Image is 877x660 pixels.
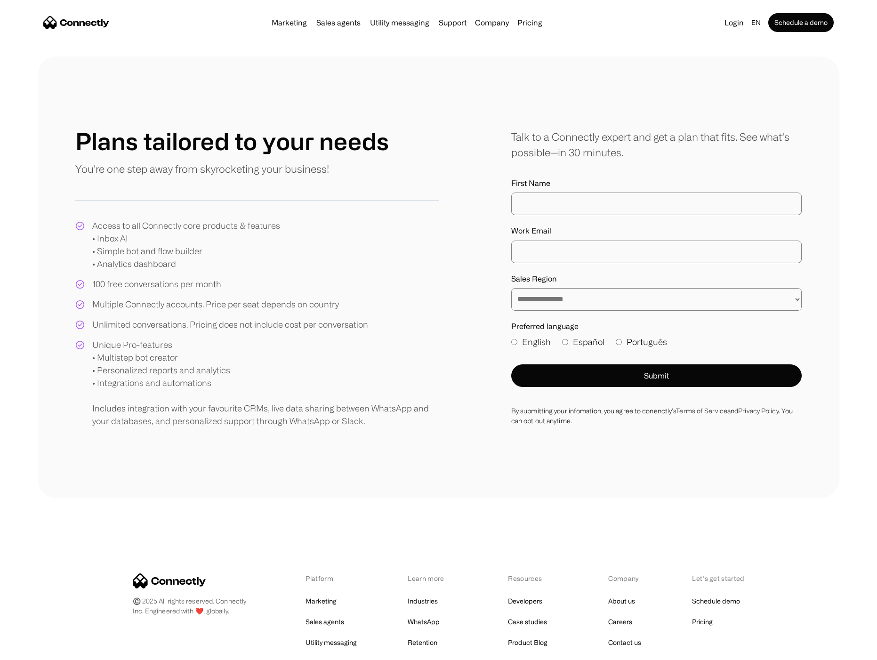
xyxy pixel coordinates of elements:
[692,573,744,583] div: Let’s get started
[616,339,622,345] input: Português
[75,127,389,155] h1: Plans tailored to your needs
[306,595,337,608] a: Marketing
[738,407,778,414] a: Privacy Policy
[751,16,761,29] div: en
[508,573,557,583] div: Resources
[313,19,364,26] a: Sales agents
[562,336,604,348] label: Español
[511,406,802,426] div: By submitting your infomation, you agree to conenctly’s and . You can opt out anytime.
[92,338,439,427] div: Unique Pro-features • Multistep bot creator • Personalized reports and analytics • Integrations a...
[306,615,344,628] a: Sales agents
[408,573,457,583] div: Learn more
[511,274,802,283] label: Sales Region
[676,407,727,414] a: Terms of Service
[508,636,547,649] a: Product Blog
[511,336,551,348] label: English
[306,636,357,649] a: Utility messaging
[608,615,632,628] a: Careers
[511,179,802,188] label: First Name
[508,595,542,608] a: Developers
[608,636,641,649] a: Contact us
[472,16,512,29] div: Company
[408,595,438,608] a: Industries
[475,16,509,29] div: Company
[92,278,221,290] div: 100 free conversations per month
[748,16,766,29] div: en
[92,318,368,331] div: Unlimited conversations. Pricing does not include cost per conversation
[768,13,834,32] a: Schedule a demo
[92,219,280,270] div: Access to all Connectly core products & features • Inbox AI • Simple bot and flow builder • Analy...
[9,643,56,657] aside: Language selected: English
[408,615,440,628] a: WhatsApp
[43,16,109,30] a: home
[306,573,357,583] div: Platform
[408,636,437,649] a: Retention
[75,161,329,177] p: You're one step away from skyrocketing your business!
[514,19,546,26] a: Pricing
[511,364,802,387] button: Submit
[366,19,433,26] a: Utility messaging
[692,595,740,608] a: Schedule demo
[616,336,667,348] label: Português
[511,129,802,160] div: Talk to a Connectly expert and get a plan that fits. See what’s possible—in 30 minutes.
[268,19,311,26] a: Marketing
[562,339,568,345] input: Español
[721,16,748,29] a: Login
[608,573,641,583] div: Company
[608,595,635,608] a: About us
[511,339,517,345] input: English
[511,226,802,235] label: Work Email
[92,298,339,311] div: Multiple Connectly accounts. Price per seat depends on country
[511,322,802,331] label: Preferred language
[692,615,713,628] a: Pricing
[435,19,470,26] a: Support
[19,644,56,657] ul: Language list
[508,615,547,628] a: Case studies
